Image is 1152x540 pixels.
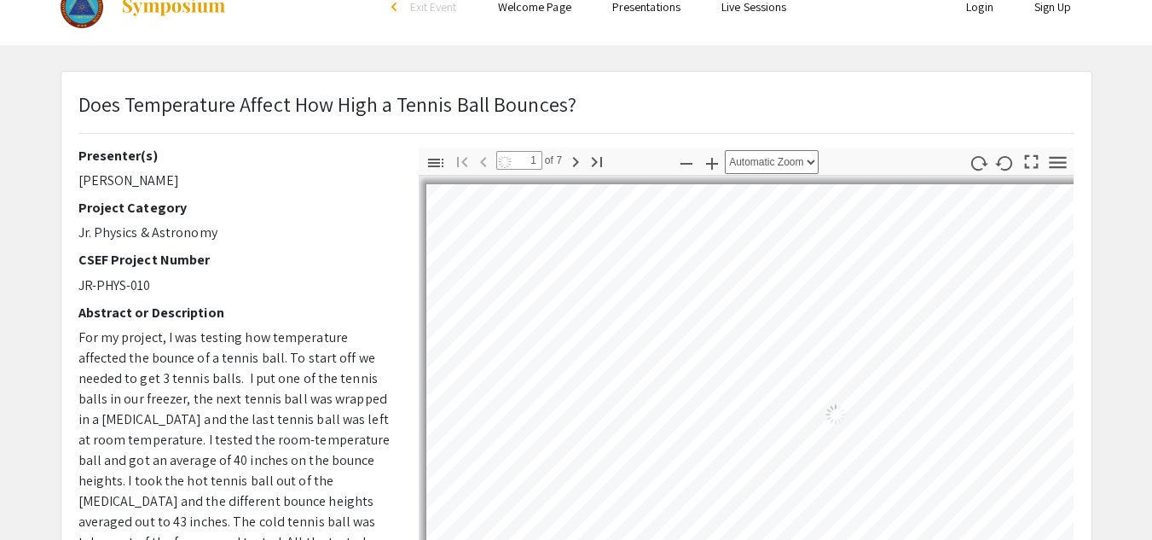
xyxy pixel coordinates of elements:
[542,151,563,170] span: of 7
[561,148,590,173] button: Next Page
[391,2,402,12] div: arrow_back_ios
[78,148,393,164] h2: Presenter(s)
[78,305,393,321] h2: Abstract or Description
[78,252,393,268] h2: CSEF Project Number
[698,150,727,175] button: Zoom In
[1016,148,1045,172] button: Switch to Presentation Mode
[964,150,993,175] button: Rotate Clockwise
[496,151,542,170] input: Page
[78,200,393,216] h2: Project Category
[725,150,819,174] select: Zoom
[448,148,477,173] button: Go to First Page
[990,150,1019,175] button: Rotate Counterclockwise
[469,148,498,173] button: Previous Page
[78,171,393,191] p: [PERSON_NAME]
[78,276,393,296] p: JR-PHYS-010
[582,148,611,173] button: Go to Last Page
[78,223,393,243] p: Jr. Physics & Astronomy
[1043,150,1072,175] button: Tools
[672,150,701,175] button: Zoom Out
[78,89,577,119] p: Does Temperature Affect How High a Tennis Ball Bounces?
[421,150,450,175] button: Toggle Sidebar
